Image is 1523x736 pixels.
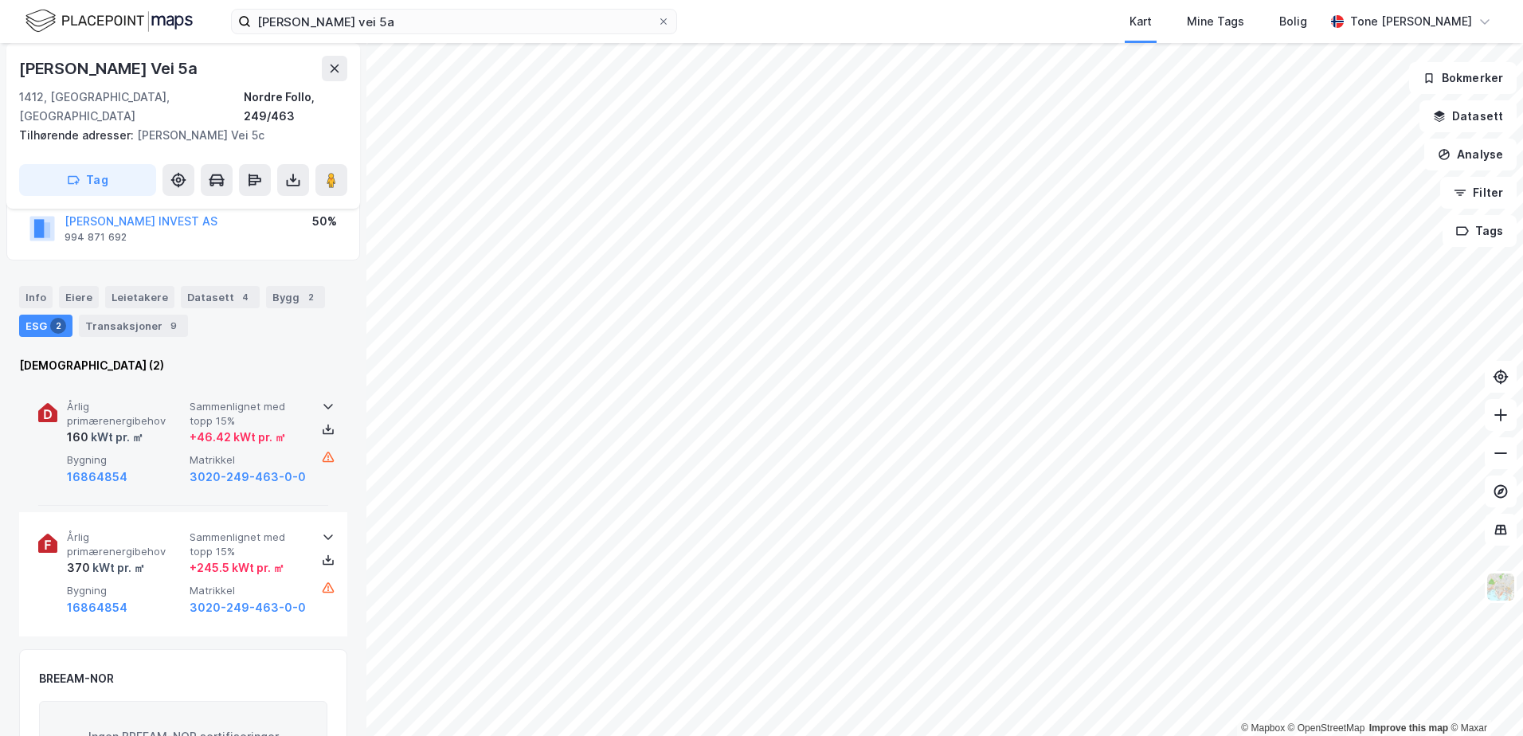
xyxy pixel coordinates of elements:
[39,669,114,688] div: BREEAM-NOR
[65,231,127,244] div: 994 871 692
[19,126,335,145] div: [PERSON_NAME] Vei 5c
[67,584,183,597] span: Bygning
[312,212,337,231] div: 50%
[1350,12,1472,31] div: Tone [PERSON_NAME]
[19,315,72,337] div: ESG
[1443,660,1523,736] iframe: Chat Widget
[190,598,306,617] button: 3020-249-463-0-0
[1443,215,1517,247] button: Tags
[237,289,253,305] div: 4
[1486,572,1516,602] img: Z
[19,286,53,308] div: Info
[67,400,183,428] span: Årlig primærenergibehov
[251,10,657,33] input: Søk på adresse, matrikkel, gårdeiere, leietakere eller personer
[1369,722,1448,734] a: Improve this map
[244,88,347,126] div: Nordre Follo, 249/463
[1130,12,1152,31] div: Kart
[190,584,306,597] span: Matrikkel
[1440,177,1517,209] button: Filter
[67,598,127,617] button: 16864854
[190,468,306,487] button: 3020-249-463-0-0
[19,88,244,126] div: 1412, [GEOGRAPHIC_DATA], [GEOGRAPHIC_DATA]
[190,530,306,558] span: Sammenlignet med topp 15%
[19,356,347,375] div: [DEMOGRAPHIC_DATA] (2)
[190,453,306,467] span: Matrikkel
[266,286,325,308] div: Bygg
[19,164,156,196] button: Tag
[181,286,260,308] div: Datasett
[190,428,286,447] div: + 46.42 kWt pr. ㎡
[1288,722,1365,734] a: OpenStreetMap
[79,315,188,337] div: Transaksjoner
[67,453,183,467] span: Bygning
[67,428,143,447] div: 160
[50,318,66,334] div: 2
[67,468,127,487] button: 16864854
[190,400,306,428] span: Sammenlignet med topp 15%
[1241,722,1285,734] a: Mapbox
[25,7,193,35] img: logo.f888ab2527a4732fd821a326f86c7f29.svg
[19,56,201,81] div: [PERSON_NAME] Vei 5a
[166,318,182,334] div: 9
[90,558,145,577] div: kWt pr. ㎡
[1279,12,1307,31] div: Bolig
[1187,12,1244,31] div: Mine Tags
[88,428,143,447] div: kWt pr. ㎡
[67,558,145,577] div: 370
[105,286,174,308] div: Leietakere
[19,128,137,142] span: Tilhørende adresser:
[303,289,319,305] div: 2
[1419,100,1517,132] button: Datasett
[1424,139,1517,170] button: Analyse
[59,286,99,308] div: Eiere
[67,530,183,558] span: Årlig primærenergibehov
[190,558,284,577] div: + 245.5 kWt pr. ㎡
[1409,62,1517,94] button: Bokmerker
